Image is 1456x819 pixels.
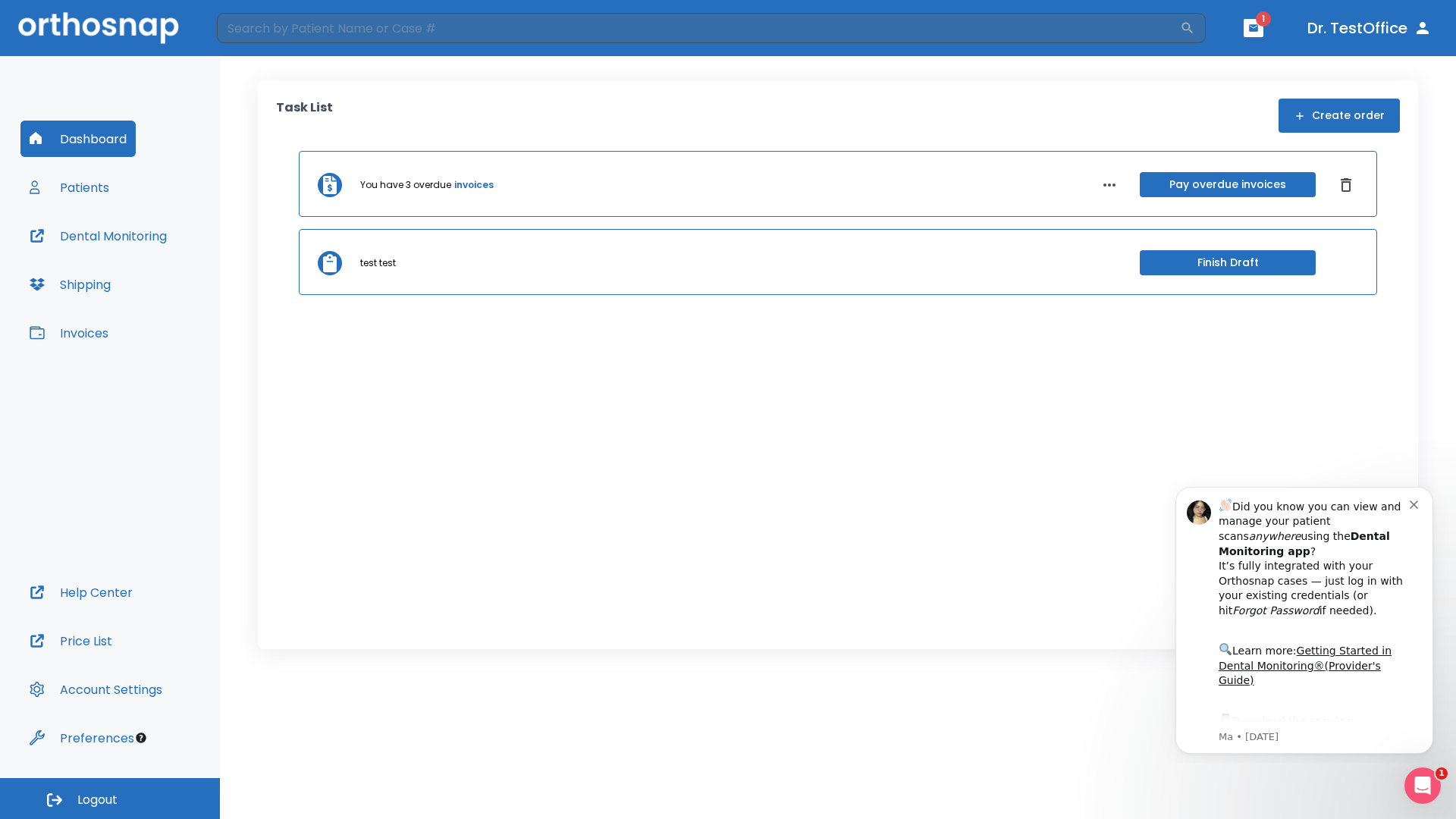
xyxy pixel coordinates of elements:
[20,315,118,351] button: Invoices
[66,242,201,269] a: App Store
[77,792,118,808] span: Logout
[20,671,171,708] button: Account Settings
[276,99,333,133] p: Task List
[20,574,142,610] button: Help Center
[1404,767,1441,804] iframe: Intercom live chat
[454,178,494,192] a: invoices
[66,257,257,271] p: Message from Ma, sent 4w ago
[20,169,118,206] button: Patients
[20,623,121,659] button: Price List
[360,178,451,192] p: You have 3 overdue
[1140,250,1316,275] button: Finish Draft
[1140,172,1316,197] button: Pay overdue invoices
[1279,99,1400,133] button: Create order
[134,731,148,745] div: Tooltip anchor
[217,13,1180,43] input: Search by Patient Name or Case #
[20,121,136,157] button: Dashboard
[1153,473,1456,763] iframe: Intercom notifications message
[20,218,176,254] button: Dental Monitoring
[1301,14,1438,42] button: Dr. TestOffice
[20,266,120,303] button: Shipping
[1334,173,1358,197] button: Dismiss
[1436,767,1448,780] span: 1
[20,720,143,756] button: Preferences
[257,24,269,36] button: Dismiss notification
[18,12,179,43] img: Orthosnap
[360,256,396,270] p: test test
[1256,11,1271,27] span: 1
[66,238,257,315] div: Download the app: | ​ Let us know if you need help getting started!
